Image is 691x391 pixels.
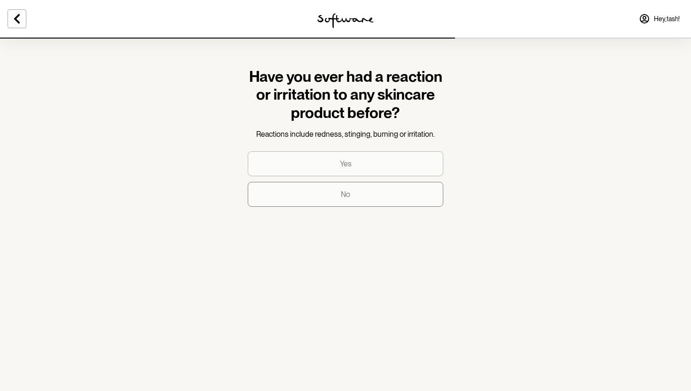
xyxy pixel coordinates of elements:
a: Hey,tash! [633,8,685,30]
p: No [341,190,350,199]
button: Yes [248,151,443,176]
p: Yes [340,159,352,168]
button: No [248,182,443,207]
h1: Have you ever had a reaction or irritation to any skincare product before? [248,68,443,122]
span: Hey, tash ! [654,15,680,23]
img: software logo [317,13,374,28]
span: Reactions include redness, stinging, burning or irritation. [256,130,435,139]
